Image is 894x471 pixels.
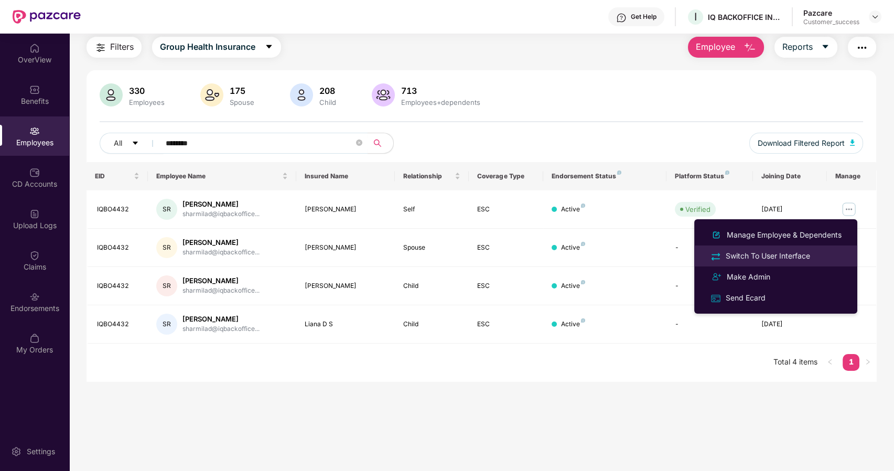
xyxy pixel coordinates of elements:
div: [PERSON_NAME] [305,281,386,291]
div: [PERSON_NAME] [182,238,260,248]
div: [DATE] [761,205,818,215]
span: caret-down [821,42,830,52]
div: 330 [127,85,167,96]
span: EID [95,172,132,180]
img: svg+xml;base64,PHN2ZyBpZD0iQmVuZWZpdHMiIHhtbG5zPSJodHRwOi8vd3d3LnczLm9yZy8yMDAwL3N2ZyIgd2lkdGg9Ij... [29,84,40,95]
div: Endorsement Status [552,172,658,180]
div: sharmilad@iqbackoffice... [182,324,260,334]
img: svg+xml;base64,PHN2ZyB4bWxucz0iaHR0cDovL3d3dy53My5vcmcvMjAwMC9zdmciIHhtbG5zOnhsaW5rPSJodHRwOi8vd3... [744,41,756,54]
button: Filters [87,37,142,58]
button: Group Health Insurancecaret-down [152,37,281,58]
div: IQBO4432 [97,205,140,215]
div: Get Help [631,13,656,21]
span: Employee Name [156,172,279,180]
div: 175 [228,85,256,96]
img: svg+xml;base64,PHN2ZyB4bWxucz0iaHR0cDovL3d3dy53My5vcmcvMjAwMC9zdmciIHdpZHRoPSI4IiBoZWlnaHQ9IjgiIH... [581,242,585,246]
img: svg+xml;base64,PHN2ZyBpZD0iQ2xhaW0iIHhtbG5zPSJodHRwOi8vd3d3LnczLm9yZy8yMDAwL3N2ZyIgd2lkdGg9IjIwIi... [29,250,40,261]
div: Child [403,319,460,329]
span: left [827,359,833,365]
div: 208 [317,85,338,96]
button: Reportscaret-down [774,37,837,58]
img: svg+xml;base64,PHN2ZyB4bWxucz0iaHR0cDovL3d3dy53My5vcmcvMjAwMC9zdmciIHhtbG5zOnhsaW5rPSJodHRwOi8vd3... [850,140,855,146]
div: ESC [477,243,534,253]
button: left [822,354,838,371]
div: SR [156,237,177,258]
div: Customer_success [803,18,859,26]
div: IQ BACKOFFICE INDIA PRIVATE LIMITED [708,12,781,22]
div: IQBO4432 [97,243,140,253]
img: svg+xml;base64,PHN2ZyB4bWxucz0iaHR0cDovL3d3dy53My5vcmcvMjAwMC9zdmciIHdpZHRoPSIyNCIgaGVpZ2h0PSIyNC... [710,271,723,283]
th: Coverage Type [469,162,543,190]
img: svg+xml;base64,PHN2ZyBpZD0iSG9tZSIgeG1sbnM9Imh0dHA6Ly93d3cudzMub3JnLzIwMDAvc3ZnIiB3aWR0aD0iMjAiIG... [29,43,40,53]
div: Spouse [403,243,460,253]
a: 1 [843,354,859,370]
button: right [859,354,876,371]
div: [PERSON_NAME] [182,314,260,324]
button: Allcaret-down [100,133,164,154]
img: svg+xml;base64,PHN2ZyBpZD0iVXBsb2FkX0xvZ3MiIGRhdGEtbmFtZT0iVXBsb2FkIExvZ3MiIHhtbG5zPSJodHRwOi8vd3... [29,209,40,219]
div: ESC [477,281,534,291]
span: Filters [110,40,134,53]
img: svg+xml;base64,PHN2ZyBpZD0iSGVscC0zMngzMiIgeG1sbnM9Imh0dHA6Ly93d3cudzMub3JnLzIwMDAvc3ZnIiB3aWR0aD... [616,13,627,23]
span: caret-down [132,140,139,148]
img: svg+xml;base64,PHN2ZyB4bWxucz0iaHR0cDovL3d3dy53My5vcmcvMjAwMC9zdmciIHdpZHRoPSIyNCIgaGVpZ2h0PSIyNC... [710,251,721,262]
li: Next Page [859,354,876,371]
img: svg+xml;base64,PHN2ZyB4bWxucz0iaHR0cDovL3d3dy53My5vcmcvMjAwMC9zdmciIHdpZHRoPSIxNiIgaGVpZ2h0PSIxNi... [710,293,721,304]
img: svg+xml;base64,PHN2ZyBpZD0iRHJvcGRvd24tMzJ4MzIiIHhtbG5zPSJodHRwOi8vd3d3LnczLm9yZy8yMDAwL3N2ZyIgd2... [871,13,879,21]
div: [PERSON_NAME] [182,199,260,209]
img: svg+xml;base64,PHN2ZyB4bWxucz0iaHR0cDovL3d3dy53My5vcmcvMjAwMC9zdmciIHhtbG5zOnhsaW5rPSJodHRwOi8vd3... [100,83,123,106]
th: Joining Date [753,162,827,190]
img: svg+xml;base64,PHN2ZyB4bWxucz0iaHR0cDovL3d3dy53My5vcmcvMjAwMC9zdmciIHhtbG5zOnhsaW5rPSJodHRwOi8vd3... [710,229,723,241]
img: svg+xml;base64,PHN2ZyBpZD0iQ0RfQWNjb3VudHMiIGRhdGEtbmFtZT0iQ0QgQWNjb3VudHMiIHhtbG5zPSJodHRwOi8vd3... [29,167,40,178]
span: I [694,10,697,23]
div: ESC [477,319,534,329]
div: IQBO4432 [97,319,140,329]
div: Switch To User Interface [724,250,812,262]
img: svg+xml;base64,PHN2ZyBpZD0iRW1wbG95ZWVzIiB4bWxucz0iaHR0cDovL3d3dy53My5vcmcvMjAwMC9zdmciIHdpZHRoPS... [29,126,40,136]
img: svg+xml;base64,PHN2ZyB4bWxucz0iaHR0cDovL3d3dy53My5vcmcvMjAwMC9zdmciIHhtbG5zOnhsaW5rPSJodHRwOi8vd3... [372,83,395,106]
span: Download Filtered Report [758,137,845,149]
button: search [368,133,394,154]
span: All [114,137,122,149]
span: Relationship [403,172,453,180]
img: svg+xml;base64,PHN2ZyB4bWxucz0iaHR0cDovL3d3dy53My5vcmcvMjAwMC9zdmciIHdpZHRoPSIyNCIgaGVpZ2h0PSIyNC... [94,41,107,54]
li: Previous Page [822,354,838,371]
div: Liana D S [305,319,386,329]
div: Settings [24,446,58,457]
li: 1 [843,354,859,371]
img: svg+xml;base64,PHN2ZyB4bWxucz0iaHR0cDovL3d3dy53My5vcmcvMjAwMC9zdmciIHdpZHRoPSI4IiBoZWlnaHQ9IjgiIH... [725,170,729,175]
td: - [666,305,753,344]
div: sharmilad@iqbackoffice... [182,286,260,296]
img: svg+xml;base64,PHN2ZyB4bWxucz0iaHR0cDovL3d3dy53My5vcmcvMjAwMC9zdmciIHdpZHRoPSI4IiBoZWlnaHQ9IjgiIH... [581,318,585,323]
span: close-circle [356,140,362,146]
span: Reports [782,40,813,53]
div: 713 [399,85,482,96]
button: Employee [688,37,764,58]
span: right [865,359,871,365]
img: svg+xml;base64,PHN2ZyB4bWxucz0iaHR0cDovL3d3dy53My5vcmcvMjAwMC9zdmciIHdpZHRoPSI4IiBoZWlnaHQ9IjgiIH... [617,170,621,175]
th: EID [87,162,148,190]
div: sharmilad@iqbackoffice... [182,209,260,219]
div: Manage Employee & Dependents [725,229,844,241]
img: svg+xml;base64,PHN2ZyB4bWxucz0iaHR0cDovL3d3dy53My5vcmcvMjAwMC9zdmciIHdpZHRoPSI4IiBoZWlnaHQ9IjgiIH... [581,280,585,284]
div: Active [561,205,585,215]
div: Active [561,281,585,291]
li: Total 4 items [773,354,817,371]
th: Employee Name [148,162,296,190]
div: Employees+dependents [399,98,482,106]
span: Employee [696,40,735,53]
div: Child [317,98,338,106]
button: Download Filtered Report [749,133,864,154]
div: [PERSON_NAME] [305,205,386,215]
div: sharmilad@iqbackoffice... [182,248,260,258]
div: Send Ecard [724,292,768,304]
img: svg+xml;base64,PHN2ZyB4bWxucz0iaHR0cDovL3d3dy53My5vcmcvMjAwMC9zdmciIHhtbG5zOnhsaW5rPSJodHRwOi8vd3... [290,83,313,106]
div: ESC [477,205,534,215]
div: [PERSON_NAME] [182,276,260,286]
div: Active [561,243,585,253]
div: Active [561,319,585,329]
div: Platform Status [675,172,745,180]
td: - [666,229,753,267]
div: SR [156,275,177,296]
img: svg+xml;base64,PHN2ZyB4bWxucz0iaHR0cDovL3d3dy53My5vcmcvMjAwMC9zdmciIHdpZHRoPSI4IiBoZWlnaHQ9IjgiIH... [581,204,585,208]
